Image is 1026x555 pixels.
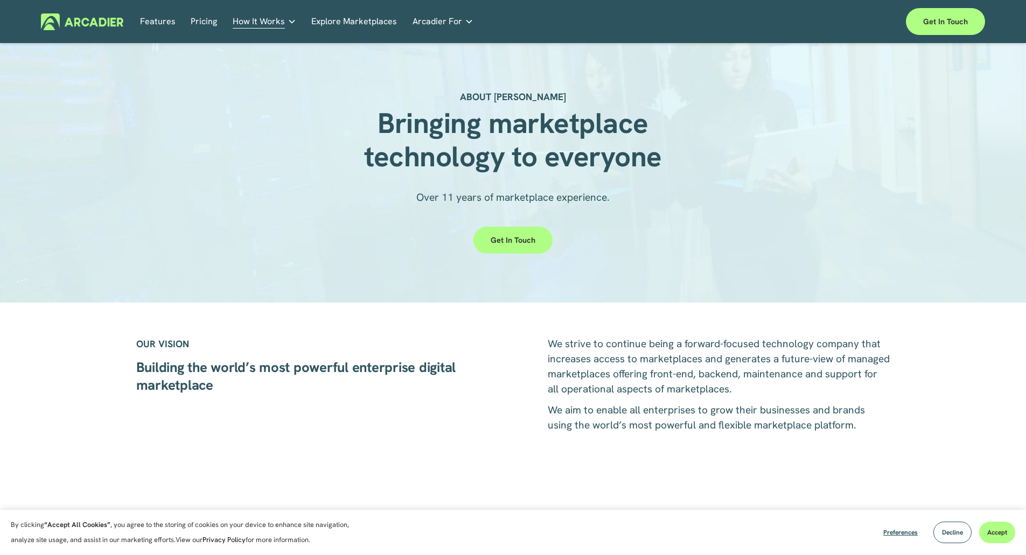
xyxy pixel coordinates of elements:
span: We strive to continue being a forward-focused technology company that increases access to marketp... [548,337,892,396]
a: Pricing [191,13,217,30]
a: Privacy Policy [203,535,246,544]
strong: “Accept All Cookies” [44,520,110,529]
strong: Building the world’s most powerful enterprise digital marketplace [136,358,459,394]
a: folder dropdown [413,13,473,30]
a: Get in touch [906,8,985,35]
a: Features [140,13,176,30]
span: How It Works [233,14,285,29]
span: Accept [987,528,1007,537]
a: Get in touch [473,227,553,254]
span: Decline [942,528,963,537]
span: Over 11 years of marketplace experience. [416,191,610,204]
img: Arcadier [41,13,123,30]
button: Preferences [875,522,926,543]
a: folder dropdown [233,13,296,30]
button: Accept [979,522,1015,543]
span: Preferences [883,528,918,537]
strong: Bringing marketplace technology to everyone [364,104,661,175]
button: Decline [933,522,972,543]
strong: OUR VISION [136,338,189,350]
p: By clicking , you agree to the storing of cookies on your device to enhance site navigation, anal... [11,517,361,547]
strong: ABOUT [PERSON_NAME] [460,90,566,103]
span: Arcadier For [413,14,462,29]
a: Explore Marketplaces [311,13,397,30]
span: We aim to enable all enterprises to grow their businesses and brands using the world’s most power... [548,403,868,432]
